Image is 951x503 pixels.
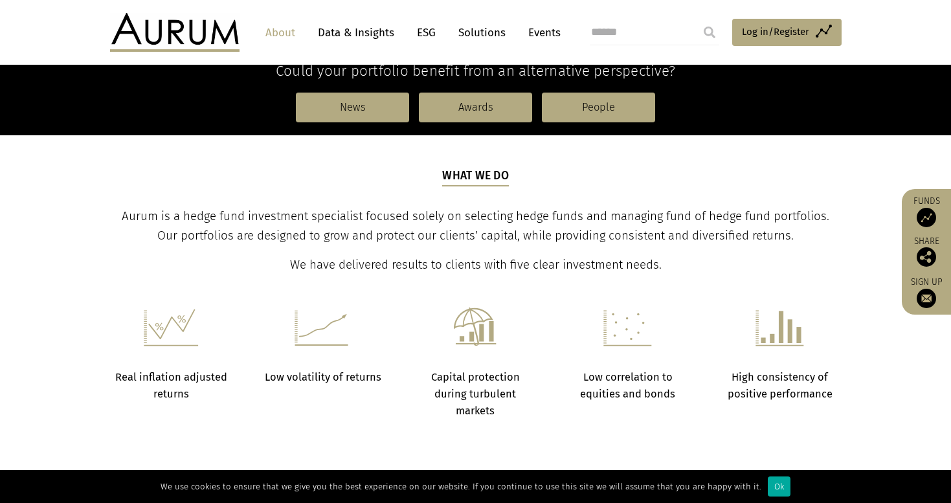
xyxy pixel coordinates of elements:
a: Awards [419,93,532,122]
img: Share this post [917,247,936,267]
strong: High consistency of positive performance [728,371,833,400]
span: We have delivered results to clients with five clear investment needs. [290,258,662,272]
a: Events [522,21,561,45]
a: Data & Insights [311,21,401,45]
strong: Capital protection during turbulent markets [431,371,520,418]
img: Sign up to our newsletter [917,289,936,308]
a: Solutions [452,21,512,45]
strong: Real inflation adjusted returns [115,371,227,400]
a: About [259,21,302,45]
a: Sign up [908,276,945,308]
span: Log in/Register [742,24,809,39]
h5: What we do [442,168,509,186]
img: Access Funds [917,208,936,227]
a: ESG [410,21,442,45]
div: Ok [768,476,790,497]
span: Aurum is a hedge fund investment specialist focused solely on selecting hedge funds and managing ... [122,209,829,243]
a: Log in/Register [732,19,842,46]
a: News [296,93,409,122]
a: Funds [908,196,945,227]
h4: Could your portfolio benefit from an alternative perspective? [110,62,842,80]
div: Share [908,237,945,267]
a: People [542,93,655,122]
strong: Low volatility of returns [265,371,381,383]
input: Submit [697,19,722,45]
strong: Low correlation to equities and bonds [580,371,675,400]
img: Aurum [110,13,240,52]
